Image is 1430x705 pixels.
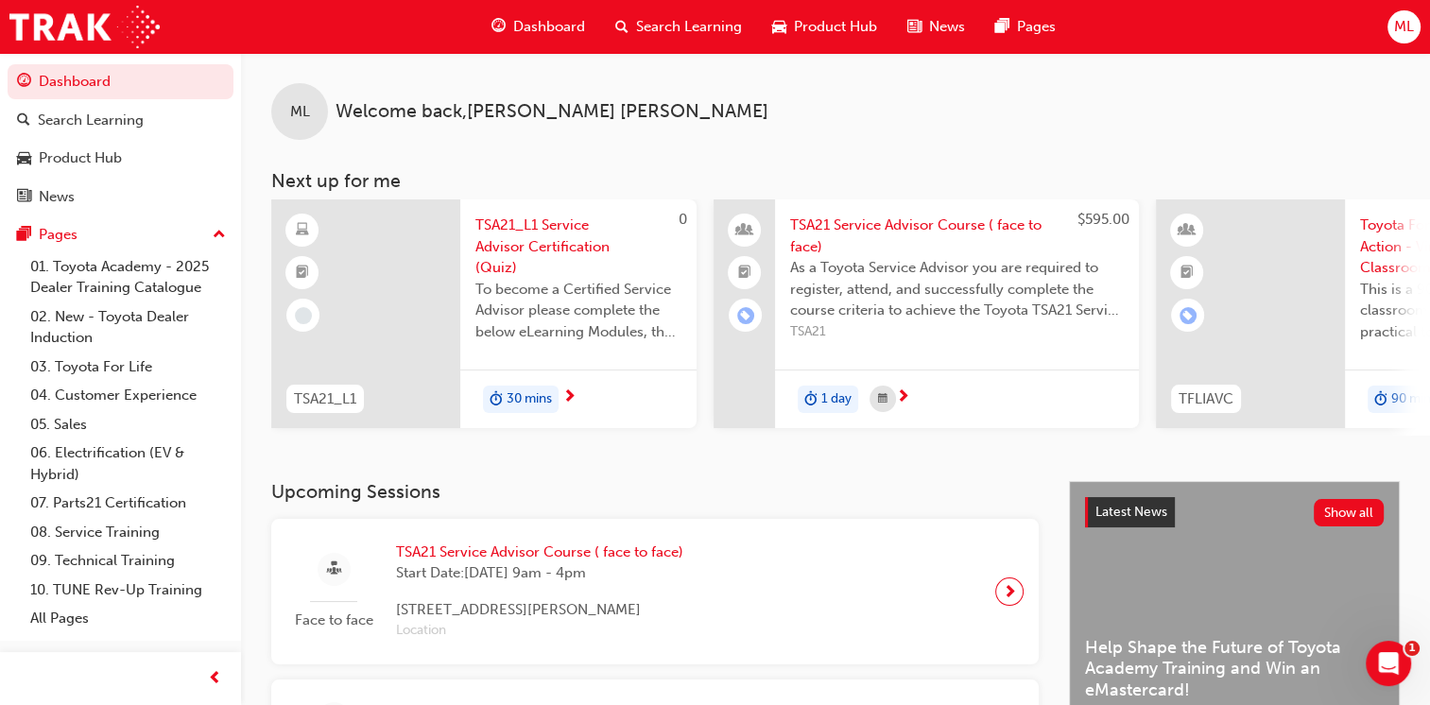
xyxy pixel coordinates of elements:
span: learningRecordVerb_NONE-icon [295,307,312,324]
span: News [929,16,965,38]
span: Face to face [286,610,381,631]
a: 06. Electrification (EV & Hybrid) [23,438,233,489]
button: DashboardSearch LearningProduct HubNews [8,60,233,217]
span: Help Shape the Future of Toyota Academy Training and Win an eMastercard! [1085,637,1384,701]
a: Dashboard [8,64,233,99]
h3: Upcoming Sessions [271,481,1039,503]
a: search-iconSearch Learning [600,8,757,46]
span: 0 [679,211,687,228]
span: 1 day [821,388,852,410]
span: TSA21 Service Advisor Course ( face to face) [790,215,1124,257]
button: ML [1387,10,1421,43]
a: 0TSA21_L1TSA21_L1 Service Advisor Certification (Quiz)To become a Certified Service Advisor pleas... [271,199,697,428]
span: up-icon [213,223,226,248]
span: TSA21 [790,321,1124,343]
a: 07. Parts21 Certification [23,489,233,518]
span: search-icon [17,112,30,129]
a: 09. Technical Training [23,546,233,576]
span: learningRecordVerb_ENROLL-icon [1180,307,1197,324]
span: Pages [1017,16,1056,38]
a: 10. TUNE Rev-Up Training [23,576,233,605]
span: Product Hub [794,16,877,38]
div: Product Hub [39,147,122,169]
span: Latest News [1095,504,1167,520]
span: TSA21 Service Advisor Course ( face to face) [396,542,683,563]
span: car-icon [772,15,786,39]
span: TSA21_L1 Service Advisor Certification (Quiz) [475,215,681,279]
span: news-icon [907,15,922,39]
a: Search Learning [8,103,233,138]
a: car-iconProduct Hub [757,8,892,46]
a: 01. Toyota Academy - 2025 Dealer Training Catalogue [23,252,233,302]
span: 1 [1404,641,1420,656]
span: [STREET_ADDRESS][PERSON_NAME] [396,599,683,621]
span: people-icon [738,218,751,243]
span: Location [396,620,683,642]
a: 05. Sales [23,410,233,439]
a: pages-iconPages [980,8,1071,46]
span: booktick-icon [296,261,309,285]
span: booktick-icon [1180,261,1194,285]
div: Search Learning [38,110,144,131]
span: duration-icon [490,387,503,412]
span: learningResourceType_ELEARNING-icon [296,218,309,243]
span: booktick-icon [738,261,751,285]
span: duration-icon [804,387,818,412]
span: guage-icon [491,15,506,39]
h3: Next up for me [241,170,1430,192]
span: duration-icon [1374,387,1387,412]
a: All Pages [23,604,233,633]
span: As a Toyota Service Advisor you are required to register, attend, and successfully complete the c... [790,257,1124,321]
div: Pages [39,224,78,246]
iframe: Intercom live chat [1366,641,1411,686]
span: ML [1394,16,1414,38]
span: To become a Certified Service Advisor please complete the below eLearning Modules, the Service Ad... [475,279,681,343]
button: Pages [8,217,233,252]
span: TFLIAVC [1179,388,1233,410]
span: TSA21_L1 [294,388,356,410]
a: 08. Service Training [23,518,233,547]
span: guage-icon [17,74,31,91]
a: Product Hub [8,141,233,176]
a: $595.00TSA21 Service Advisor Course ( face to face)As a Toyota Service Advisor you are required t... [714,199,1139,428]
span: next-icon [896,389,910,406]
span: learningRecordVerb_ENROLL-icon [737,307,754,324]
span: Dashboard [513,16,585,38]
span: Search Learning [636,16,742,38]
a: 04. Customer Experience [23,381,233,410]
span: search-icon [615,15,629,39]
a: News [8,180,233,215]
a: guage-iconDashboard [476,8,600,46]
span: calendar-icon [878,387,887,411]
span: news-icon [17,189,31,206]
a: 03. Toyota For Life [23,352,233,382]
span: next-icon [562,389,577,406]
span: ML [290,101,310,123]
span: sessionType_FACE_TO_FACE-icon [327,558,341,581]
span: Welcome back , [PERSON_NAME] [PERSON_NAME] [336,101,768,123]
span: pages-icon [17,227,31,244]
span: car-icon [17,150,31,167]
span: 30 mins [507,388,552,410]
span: $595.00 [1077,211,1129,228]
span: learningResourceType_INSTRUCTOR_LED-icon [1180,218,1194,243]
img: Trak [9,6,160,48]
span: Start Date: [DATE] 9am - 4pm [396,562,683,584]
a: Latest NewsShow all [1085,497,1384,527]
button: Show all [1314,499,1385,526]
a: 02. New - Toyota Dealer Induction [23,302,233,352]
span: prev-icon [208,667,222,691]
div: News [39,186,75,208]
a: news-iconNews [892,8,980,46]
span: next-icon [1003,578,1017,605]
a: Face to faceTSA21 Service Advisor Course ( face to face)Start Date:[DATE] 9am - 4pm[STREET_ADDRES... [286,534,1024,649]
span: pages-icon [995,15,1009,39]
